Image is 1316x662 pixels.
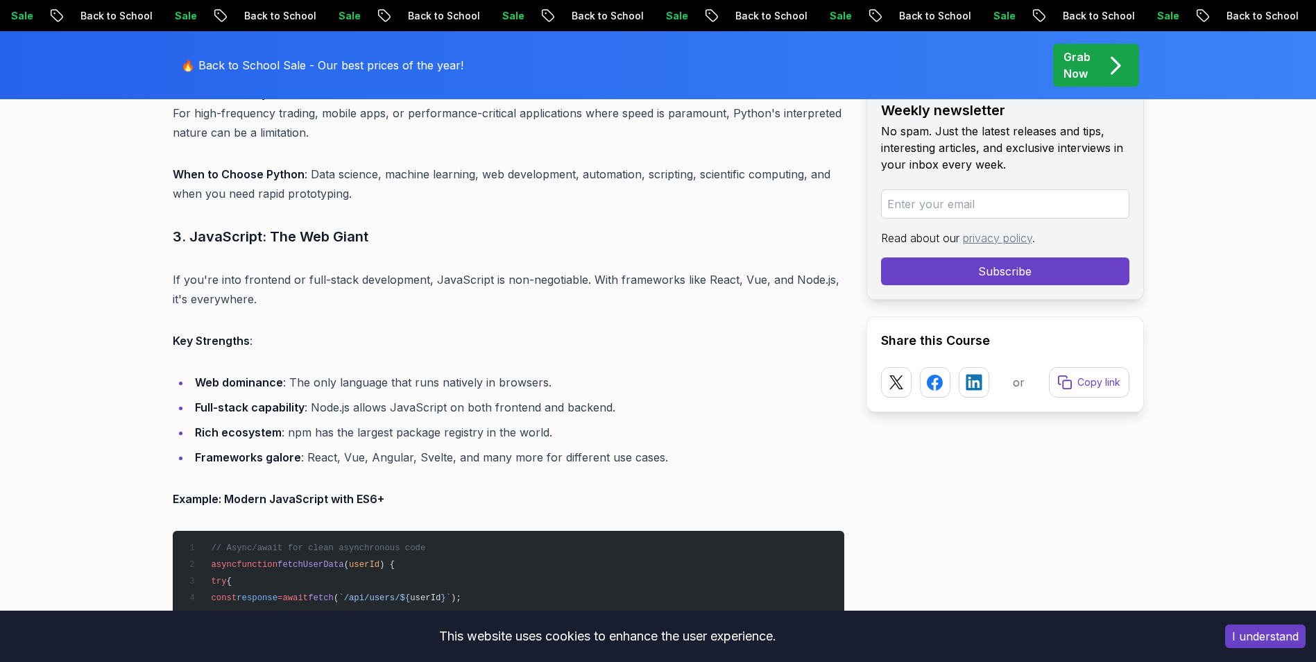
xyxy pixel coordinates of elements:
[344,560,349,570] span: (
[173,167,305,181] strong: When to Choose Python
[173,226,844,248] h3: 3. JavaScript: The Web Giant
[211,610,237,620] span: const
[195,375,283,389] strong: Web dominance
[173,164,844,203] p: : Data science, machine learning, web development, automation, scripting, scientific computing, a...
[282,593,308,603] span: await
[637,9,731,23] p: Back to School
[881,230,1129,246] p: Read about our .
[1128,9,1222,23] p: Back to School
[237,610,257,620] span: user
[404,9,448,23] p: Sale
[195,425,282,439] strong: Rich ecosystem
[191,398,844,417] li: : Node.js allows JavaScript on both frontend and backend.
[473,9,567,23] p: Back to School
[257,610,262,620] span: =
[1013,374,1025,391] p: or
[191,423,844,442] li: : npm has the largest package registry in the world.
[881,331,1129,350] h2: Share this Course
[191,373,844,392] li: : The only language that runs natively in browsers.
[567,9,612,23] p: Sale
[277,560,344,570] span: fetchUserData
[211,593,237,603] span: const
[1063,49,1091,82] p: Grab Now
[211,560,237,570] span: async
[339,593,410,603] span: `/api/users/${
[379,560,395,570] span: ) {
[881,123,1129,173] p: No spam. Just the latest releases and tips, interesting articles, and exclusive interviews in you...
[262,610,288,620] span: await
[173,492,384,506] strong: Example: Modern JavaScript with ES6+
[195,400,305,414] strong: Full-stack capability
[237,560,277,570] span: function
[334,610,354,620] span: json
[451,593,461,603] span: );
[963,231,1032,245] a: privacy policy
[10,621,1204,652] div: This website uses cookies to enhance the user experience.
[881,189,1129,219] input: Enter your email
[173,84,844,142] p: For high-frequency trading, mobile apps, or performance-critical applications where speed is para...
[195,450,301,464] strong: Frameworks galore
[191,448,844,467] li: : React, Vue, Angular, Svelte, and many more for different use cases.
[334,593,339,603] span: (
[237,593,277,603] span: response
[1222,9,1267,23] p: Sale
[881,101,1129,120] h2: Weekly newsletter
[349,560,379,570] span: userId
[227,577,232,586] span: {
[801,9,895,23] p: Back to School
[1077,375,1120,389] p: Copy link
[1049,367,1129,398] button: Copy link
[309,9,404,23] p: Back to School
[354,610,369,620] span: ();
[211,577,226,586] span: try
[277,593,282,603] span: =
[181,57,463,74] p: 🔥 Back to School Sale - Our best prices of the year!
[881,257,1129,285] button: Subscribe
[173,270,844,309] p: If you're into frontend or full-stack development, JavaScript is non-negotiable. With frameworks ...
[211,543,425,553] span: // Async/await for clean asynchronous code
[731,9,776,23] p: Sale
[308,593,334,603] span: fetch
[1059,9,1103,23] p: Sale
[288,610,334,620] span: response.
[895,9,939,23] p: Sale
[146,9,240,23] p: Back to School
[76,9,121,23] p: Sale
[410,593,441,603] span: userId
[441,593,451,603] span: }`
[1225,625,1306,648] button: Accept cookies
[173,331,844,350] p: :
[240,9,284,23] p: Sale
[964,9,1059,23] p: Back to School
[173,334,250,348] strong: Key Strengths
